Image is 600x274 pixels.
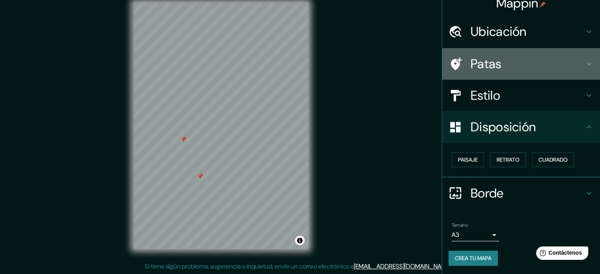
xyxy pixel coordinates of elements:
font: Tamaño [452,222,468,228]
div: A3 [452,229,499,241]
font: Patas [471,56,502,72]
font: Retrato [497,156,520,163]
iframe: Lanzador de widgets de ayuda [530,243,591,265]
font: Crea tu mapa [455,255,492,262]
font: Cuadrado [538,156,568,163]
button: Crea tu mapa [449,251,498,266]
div: Estilo [442,80,600,111]
font: Ubicación [471,23,527,40]
div: Disposición [442,111,600,143]
font: Disposición [471,119,536,135]
font: Paisaje [458,156,478,163]
font: Si tiene algún problema, sugerencia o inquietud, envíe un correo electrónico a [145,262,354,270]
div: Ubicación [442,16,600,47]
button: Paisaje [452,152,484,167]
div: Borde [442,177,600,209]
button: Retrato [490,152,526,167]
canvas: Mapa [134,2,308,249]
font: A3 [452,231,459,239]
div: Patas [442,48,600,80]
button: Cuadrado [532,152,574,167]
font: Borde [471,185,504,201]
img: pin-icon.png [540,1,546,7]
button: Activar o desactivar atribución [295,236,305,245]
a: [EMAIL_ADDRESS][DOMAIN_NAME] [354,262,451,270]
font: Estilo [471,87,500,104]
